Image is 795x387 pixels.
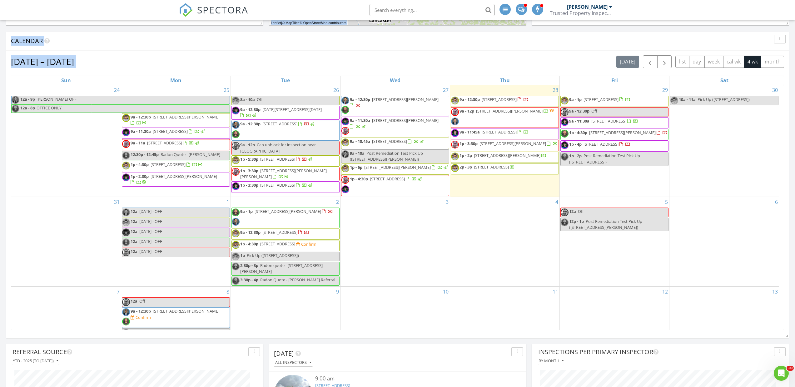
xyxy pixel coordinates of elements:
[122,152,130,159] img: ryan_2.png
[474,153,540,158] span: [STREET_ADDRESS][PERSON_NAME]
[341,106,349,114] img: ryan_2.png
[482,129,517,135] span: [STREET_ADDRESS]
[122,173,130,181] img: lucas_headshot.png
[341,175,449,196] a: 1p - 4:30p [STREET_ADDRESS]
[561,130,569,138] img: ryan_2.png
[225,287,231,297] a: Go to September 8, 2025
[350,176,368,182] span: 1p - 4:30p
[560,197,669,286] td: Go to September 5, 2025
[260,241,295,247] span: [STREET_ADDRESS]
[121,197,231,286] td: Go to September 1, 2025
[131,140,145,146] span: 9a - 11a
[664,197,669,207] a: Go to September 5, 2025
[122,308,130,316] img: iovine_8785.jpg
[232,241,240,249] img: kyle.jpg
[450,85,560,197] td: Go to August 28, 2025
[232,107,240,114] img: lucas_headshot.png
[370,176,405,182] span: [STREET_ADDRESS]
[232,182,240,190] img: lucas_headshot.png
[569,118,589,124] span: 9a - 11:30a
[569,118,638,124] a: 9a - 11:30a [STREET_ADDRESS]
[451,96,559,107] a: 9a - 12:30p [STREET_ADDRESS]
[460,141,478,146] span: 1p - 3:30p
[122,329,130,337] img: iovine_8785.jpg
[131,249,137,254] span: 12a
[232,277,240,285] img: ryan_2.png
[121,85,231,197] td: Go to August 25, 2025
[260,156,295,162] span: [STREET_ADDRESS]
[341,164,349,172] img: kyle.jpg
[569,108,589,114] span: 9a - 12:30p
[231,286,340,343] td: Go to September 9, 2025
[551,287,559,297] a: Go to September 11, 2025
[445,197,450,207] a: Go to September 3, 2025
[460,164,472,170] span: 2p - 3p
[350,97,370,102] span: 9a - 12:30p
[451,152,559,163] a: 1p - 2p [STREET_ADDRESS][PERSON_NAME]
[561,219,569,226] img: ryan_2.png
[719,76,730,85] a: Saturday
[341,163,449,175] a: 1p - 6p [STREET_ADDRESS][PERSON_NAME]
[37,105,62,111] span: OFFICE ONLY
[460,108,474,114] span: 9a - 12p
[350,150,423,162] span: Post Remediation Test Pick Up ([STREET_ADDRESS][PERSON_NAME])
[179,8,248,22] a: SPECTORA
[271,21,281,25] a: Leaflet
[451,107,559,128] a: 9a - 12p [STREET_ADDRESS][PERSON_NAME]
[567,4,608,10] div: [PERSON_NAME]
[460,108,554,114] a: 9a - 12p [STREET_ADDRESS][PERSON_NAME]
[255,209,321,214] span: [STREET_ADDRESS][PERSON_NAME]
[197,3,248,16] span: SPECTORA
[341,97,349,104] img: iovine_8785.jpg
[451,97,459,104] img: kyle.jpg
[550,10,612,16] div: Trusted Property Inspections, LLC
[771,287,779,297] a: Go to September 13, 2025
[578,209,584,214] span: Off
[231,197,340,286] td: Go to September 2, 2025
[20,96,35,104] span: 12a - 9p
[341,150,349,158] img: iovine_8785.jpg
[560,85,669,197] td: Go to August 29, 2025
[131,329,204,341] span: Post Remediation Test Pick Up ([STREET_ADDRESS][PERSON_NAME])
[122,173,230,187] a: 1p - 2:30p [STREET_ADDRESS][PERSON_NAME]
[131,114,151,120] span: 9a - 12:30p
[569,97,582,102] span: 9a - 1p
[280,76,291,85] a: Tuesday
[139,239,162,244] span: [DATE] - OFF
[240,263,323,274] span: Radon quote - [STREET_ADDRESS][PERSON_NAME]
[151,162,186,167] span: [STREET_ADDRESS]
[643,55,658,68] button: Previous
[538,357,564,365] button: By month
[122,139,230,150] a: 9a - 11a [STREET_ADDRESS]
[240,241,258,247] span: 1p - 4:30p
[122,219,130,226] img: kyle.jpg
[139,209,162,214] span: [DATE] - OFF
[350,118,439,129] a: 9a - 11:30a [STREET_ADDRESS][PERSON_NAME]
[669,286,779,343] td: Go to September 13, 2025
[350,150,365,156] span: 9a - 10a
[341,96,449,116] a: 9a - 12:30p [STREET_ADDRESS][PERSON_NAME]
[169,76,183,85] a: Monday
[139,229,162,234] span: [DATE] - OFF
[561,97,569,104] img: kyle.jpg
[451,118,459,125] img: iovine_8785.jpg
[240,156,313,162] a: 1p - 5:30p [STREET_ADDRESS]
[11,55,74,68] h2: [DATE] – [DATE]
[561,141,569,149] img: lucas_headshot.png
[554,197,559,207] a: Go to September 4, 2025
[350,176,423,182] a: 1p - 4:30p [STREET_ADDRESS]
[131,239,137,244] span: 12a
[460,153,546,158] a: 1p - 2p [STREET_ADDRESS][PERSON_NAME]
[247,253,299,258] span: Pick Up ([STREET_ADDRESS])
[232,130,240,138] img: ryan_2.png
[340,286,450,343] td: Go to September 10, 2025
[179,3,193,17] img: The Best Home Inspection Software - Spectora
[301,242,316,247] div: Confirm
[460,97,529,102] a: 9a - 12:30p [STREET_ADDRESS]
[275,360,311,365] div: All Inspectors
[669,197,779,286] td: Go to September 6, 2025
[122,114,130,122] img: kyle.jpg
[122,113,230,127] a: 9a - 12:30p [STREET_ADDRESS][PERSON_NAME]
[151,173,217,179] span: [STREET_ADDRESS][PERSON_NAME]
[222,85,231,95] a: Go to August 25, 2025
